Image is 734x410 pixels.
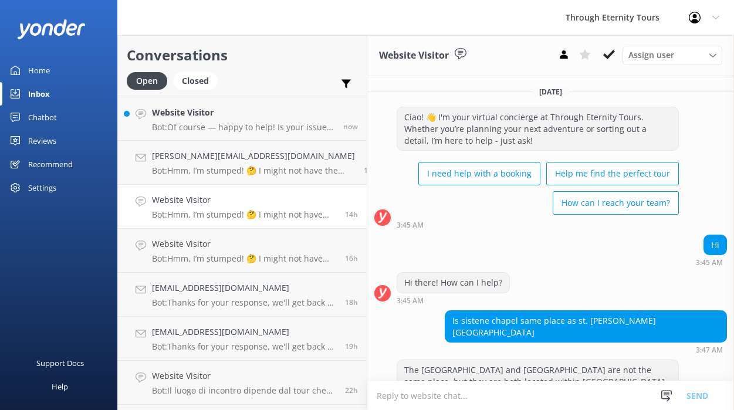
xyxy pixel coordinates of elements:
[623,46,722,65] div: Assign User
[152,341,336,352] p: Bot: Thanks for your response, we'll get back to you as soon as we can during opening hours.
[345,385,358,395] span: 08:26pm 09-Aug-2025 (UTC +02:00) Europe/Amsterdam
[118,273,367,317] a: [EMAIL_ADDRESS][DOMAIN_NAME]Bot:Thanks for your response, we'll get back to you as soon as we can...
[28,153,73,176] div: Recommend
[152,209,336,220] p: Bot: Hmm, I’m stumped! 🤔 I might not have the answer to that one, but our amazing team definitely...
[445,311,726,342] div: Is sistene chapel same place as st. [PERSON_NAME][GEOGRAPHIC_DATA]
[28,129,56,153] div: Reviews
[397,296,510,304] div: 03:45am 10-Aug-2025 (UTC +02:00) Europe/Amsterdam
[152,150,355,162] h4: [PERSON_NAME][EMAIL_ADDRESS][DOMAIN_NAME]
[704,235,726,255] div: Hi
[28,106,57,129] div: Chatbot
[152,194,336,206] h4: Website Visitor
[152,385,336,396] p: Bot: Il luogo di incontro dipende dal tour che hai prenotato e i dettagli completi, incluso l'ora...
[118,317,367,361] a: [EMAIL_ADDRESS][DOMAIN_NAME]Bot:Thanks for your response, we'll get back to you as soon as we can...
[696,259,723,266] strong: 3:45 AM
[18,19,85,39] img: yonder-white-logo.png
[28,59,50,82] div: Home
[152,165,355,176] p: Bot: Hmm, I’m stumped! 🤔 I might not have the answer to that one, but our amazing team definitely...
[127,74,173,87] a: Open
[445,345,727,354] div: 03:47am 10-Aug-2025 (UTC +02:00) Europe/Amsterdam
[345,297,358,307] span: 12:25am 10-Aug-2025 (UTC +02:00) Europe/Amsterdam
[118,185,367,229] a: Website VisitorBot:Hmm, I’m stumped! 🤔 I might not have the answer to that one, but our amazing t...
[28,82,50,106] div: Inbox
[118,361,367,405] a: Website VisitorBot:Il luogo di incontro dipende dal tour che hai prenotato e i dettagli completi,...
[696,347,723,354] strong: 3:47 AM
[173,74,224,87] a: Closed
[152,122,334,133] p: Bot: Of course — happy to help! Is your issue related to: - 🔄 Changing or canceling a tour - 📧 No...
[364,165,377,175] span: 04:06am 10-Aug-2025 (UTC +02:00) Europe/Amsterdam
[397,107,678,150] div: Ciao! 👋 I'm your virtual concierge at Through Eternity Tours. Whether you’re planning your next a...
[173,72,218,90] div: Closed
[152,326,336,338] h4: [EMAIL_ADDRESS][DOMAIN_NAME]
[397,273,509,293] div: Hi there! How can I help?
[152,238,336,250] h4: Website Visitor
[118,141,367,185] a: [PERSON_NAME][EMAIL_ADDRESS][DOMAIN_NAME]Bot:Hmm, I’m stumped! 🤔 I might not have the answer to t...
[152,282,336,294] h4: [EMAIL_ADDRESS][DOMAIN_NAME]
[118,97,367,141] a: Website VisitorBot:Of course — happy to help! Is your issue related to: - 🔄 Changing or canceling...
[379,48,449,63] h3: Website Visitor
[397,297,424,304] strong: 3:45 AM
[345,253,358,263] span: 02:34am 10-Aug-2025 (UTC +02:00) Europe/Amsterdam
[345,341,358,351] span: 11:29pm 09-Aug-2025 (UTC +02:00) Europe/Amsterdam
[532,87,569,97] span: [DATE]
[152,370,336,382] h4: Website Visitor
[152,106,334,119] h4: Website Visitor
[628,49,674,62] span: Assign user
[345,209,358,219] span: 03:51am 10-Aug-2025 (UTC +02:00) Europe/Amsterdam
[553,191,679,215] button: How can I reach your team?
[118,229,367,273] a: Website VisitorBot:Hmm, I’m stumped! 🤔 I might not have the answer to that one, but our amazing t...
[418,162,540,185] button: I need help with a booking
[127,72,167,90] div: Open
[152,297,336,308] p: Bot: Thanks for your response, we'll get back to you as soon as we can during opening hours.
[397,222,424,229] strong: 3:45 AM
[52,375,68,398] div: Help
[152,253,336,264] p: Bot: Hmm, I’m stumped! 🤔 I might not have the answer to that one, but our amazing team definitely...
[28,176,56,199] div: Settings
[343,121,358,131] span: 06:48pm 10-Aug-2025 (UTC +02:00) Europe/Amsterdam
[546,162,679,185] button: Help me find the perfect tour
[127,44,358,66] h2: Conversations
[397,221,679,229] div: 03:45am 10-Aug-2025 (UTC +02:00) Europe/Amsterdam
[696,258,727,266] div: 03:45am 10-Aug-2025 (UTC +02:00) Europe/Amsterdam
[36,351,84,375] div: Support Docs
